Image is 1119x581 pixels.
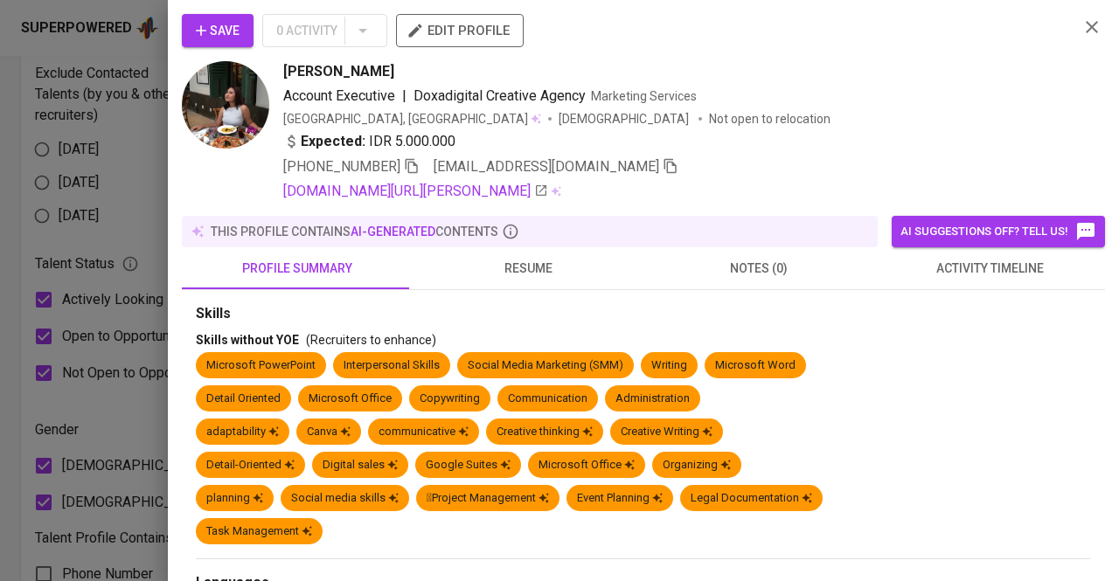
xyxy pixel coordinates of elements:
[283,181,548,202] a: [DOMAIN_NAME][URL][PERSON_NAME]
[283,158,400,175] span: [PHONE_NUMBER]
[508,391,587,407] div: Communication
[182,61,269,149] img: 270bece1fbbc1c67b305c44e8b4dd829.jpg
[283,87,395,104] span: Account Executive
[301,131,365,152] b: Expected:
[885,258,1095,280] span: activity timeline
[291,490,399,507] div: Social media skills
[211,223,498,240] p: this profile contains contents
[283,131,455,152] div: IDR 5.000.000
[206,357,316,374] div: Microsoft PowerPoint
[410,19,510,42] span: edit profile
[434,158,659,175] span: [EMAIL_ADDRESS][DOMAIN_NAME]
[206,457,295,474] div: Detail-Oriented
[309,391,392,407] div: Microsoft Office
[196,304,1091,324] div: Skills
[663,457,731,474] div: Organizing
[196,333,299,347] span: Skills without YOE
[344,357,440,374] div: Interpersonal Skills
[621,424,712,440] div: Creative Writing
[577,490,663,507] div: Event Planning
[396,23,524,37] a: edit profile
[892,216,1105,247] button: AI suggestions off? Tell us!
[715,357,796,374] div: Microsoft Word
[379,424,469,440] div: communicative
[283,110,541,128] div: [GEOGRAPHIC_DATA], [GEOGRAPHIC_DATA]
[427,490,549,507] div: Project Management
[654,258,864,280] span: notes (0)
[351,225,435,239] span: AI-generated
[206,424,279,440] div: adaptability
[196,20,240,42] span: Save
[192,258,402,280] span: profile summary
[559,110,692,128] span: [DEMOGRAPHIC_DATA]
[206,523,312,540] div: Task Management
[206,391,281,407] div: Detail Oriented
[423,258,633,280] span: resume
[206,490,263,507] div: planning
[691,490,812,507] div: Legal Documentation
[414,87,586,104] span: Doxadigital Creative Agency
[323,457,398,474] div: Digital sales
[182,14,254,47] button: Save
[420,391,480,407] div: Copywriting
[306,333,436,347] span: (Recruiters to enhance)
[307,424,351,440] div: Canva
[709,110,831,128] p: Not open to relocation
[539,457,635,474] div: Microsoft Office
[283,61,394,82] span: [PERSON_NAME]
[396,14,524,47] button: edit profile
[651,357,687,374] div: Writing
[497,424,593,440] div: Creative thinking
[402,86,407,107] span: |
[591,89,697,103] span: Marketing Services
[615,391,690,407] div: Administration
[900,221,1096,242] span: AI suggestions off? Tell us!
[468,357,623,374] div: Social Media Marketing (SMM)
[426,457,511,474] div: Google Suites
